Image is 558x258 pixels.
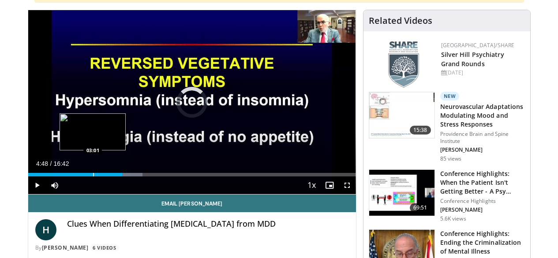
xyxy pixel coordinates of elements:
[36,160,48,167] span: 4:48
[28,10,356,194] video-js: Video Player
[440,102,525,129] h3: Neurovascular Adaptations Modulating Mood and Stress Responses
[440,92,460,101] p: New
[410,126,431,135] span: 15:38
[440,206,525,213] p: [PERSON_NAME]
[50,160,52,167] span: /
[369,92,525,162] a: 15:38 New Neurovascular Adaptations Modulating Mood and Stress Responses Providence Brain and Spi...
[369,15,432,26] h4: Related Videos
[35,219,56,240] a: H
[441,50,504,68] a: Silver Hill Psychiatry Grand Rounds
[42,244,89,251] a: [PERSON_NAME]
[67,219,349,229] h4: Clues When Differentiating [MEDICAL_DATA] from MDD
[388,41,419,88] img: f8aaeb6d-318f-4fcf-bd1d-54ce21f29e87.png.150x105_q85_autocrop_double_scale_upscale_version-0.2.png
[410,203,431,212] span: 69:51
[440,215,466,222] p: 5.6K views
[440,155,462,162] p: 85 views
[338,176,356,194] button: Fullscreen
[441,41,515,49] a: [GEOGRAPHIC_DATA]/SHARE
[28,173,356,176] div: Progress Bar
[441,69,523,77] div: [DATE]
[440,169,525,196] h3: Conference Highlights: When the Patient Isn't Getting Better - A Psy…
[46,176,64,194] button: Mute
[35,244,349,252] div: By
[28,194,356,212] a: Email [PERSON_NAME]
[321,176,338,194] button: Enable picture-in-picture mode
[28,176,46,194] button: Play
[303,176,321,194] button: Playback Rate
[53,160,69,167] span: 16:42
[90,244,119,252] a: 6 Videos
[369,92,434,138] img: 4562edde-ec7e-4758-8328-0659f7ef333d.150x105_q85_crop-smart_upscale.jpg
[369,170,434,216] img: 4362ec9e-0993-4580-bfd4-8e18d57e1d49.150x105_q85_crop-smart_upscale.jpg
[440,131,525,145] p: Providence Brain and Spine Institute
[440,198,525,205] p: Conference Highlights
[440,146,525,153] p: [PERSON_NAME]
[369,169,525,222] a: 69:51 Conference Highlights: When the Patient Isn't Getting Better - A Psy… Conference Highlights...
[60,113,126,150] img: image.jpeg
[440,229,525,256] h3: Conference Highlights: Ending the Criminalization of Mental Illness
